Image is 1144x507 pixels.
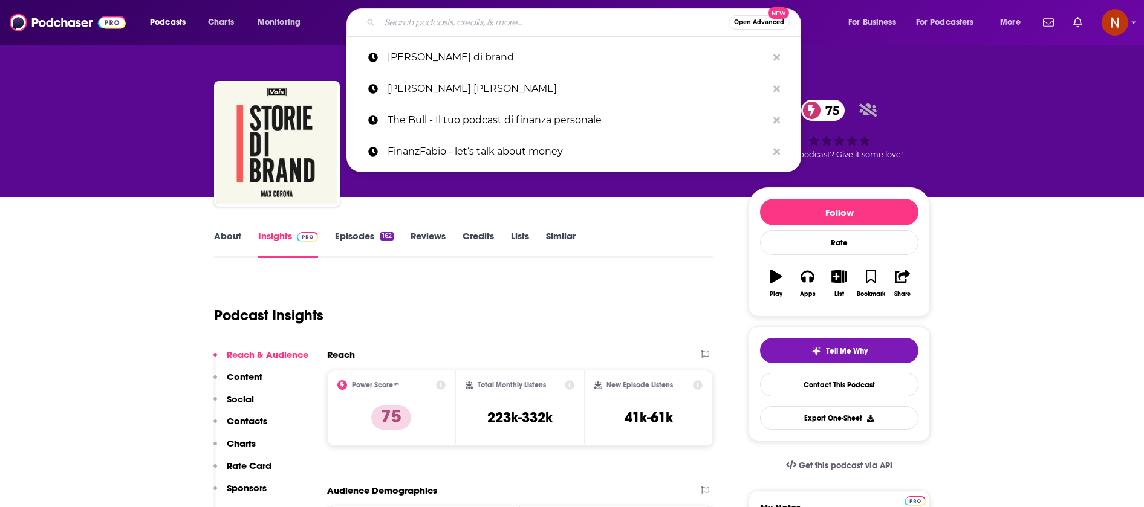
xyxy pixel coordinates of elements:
p: Sponsors [227,482,267,494]
p: The Bull - Il tuo podcast di finanza personale [388,105,767,136]
button: tell me why sparkleTell Me Why [760,338,918,363]
div: 75Good podcast? Give it some love! [749,92,930,167]
button: Sponsors [213,482,267,505]
a: Charts [200,13,241,32]
button: Play [760,262,791,305]
h2: Total Monthly Listens [478,381,546,389]
div: Bookmark [857,291,885,298]
p: Content [227,371,262,383]
a: [PERSON_NAME] [PERSON_NAME] [346,73,801,105]
a: 75 [801,100,845,121]
img: STORIE DI BRAND [216,83,337,204]
button: Export One-Sheet [760,406,918,430]
h2: Power Score™ [352,381,399,389]
img: Podchaser Pro [297,232,318,242]
button: Open AdvancedNew [729,15,790,30]
div: Share [894,291,911,298]
a: InsightsPodchaser Pro [258,230,318,258]
span: Good podcast? Give it some love! [776,150,903,159]
span: Open Advanced [734,19,784,25]
a: Contact This Podcast [760,373,918,396]
p: Rate Card [227,460,271,471]
span: For Business [848,14,896,31]
div: 162 [380,232,394,241]
button: Content [213,371,262,393]
a: [PERSON_NAME] di brand [346,42,801,73]
div: Rate [760,230,918,255]
button: open menu [992,13,1036,32]
a: Pro website [905,494,926,506]
p: storie di brand [388,42,767,73]
button: open menu [141,13,201,32]
input: Search podcasts, credits, & more... [380,13,729,32]
button: Rate Card [213,460,271,482]
span: Tell Me Why [826,346,868,356]
span: New [768,7,790,19]
button: open menu [840,13,911,32]
button: Charts [213,438,256,460]
p: Reach & Audience [227,349,308,360]
p: Charts [227,438,256,449]
p: storie di brande [388,73,767,105]
button: Follow [760,199,918,225]
button: Social [213,393,254,416]
img: Podchaser - Follow, Share and Rate Podcasts [10,11,126,34]
span: More [1000,14,1021,31]
span: Charts [208,14,234,31]
h3: 223k-332k [487,409,553,427]
h3: 41k-61k [625,409,673,427]
a: The Bull - Il tuo podcast di finanza personale [346,105,801,136]
img: User Profile [1102,9,1128,36]
button: Contacts [213,415,267,438]
button: List [824,262,855,305]
img: tell me why sparkle [811,346,821,356]
a: Credits [463,230,494,258]
div: Apps [800,291,816,298]
div: List [834,291,844,298]
h2: Audience Demographics [327,485,437,496]
span: Logged in as AdelNBM [1102,9,1128,36]
h2: Reach [327,349,355,360]
a: Similar [546,230,576,258]
img: Podchaser Pro [905,496,926,506]
span: Monitoring [258,14,301,31]
a: Lists [511,230,529,258]
a: FinanzFabio - let‘s talk about money [346,136,801,167]
a: Get this podcast via API [776,451,902,480]
a: Reviews [411,230,446,258]
span: Podcasts [150,14,186,31]
button: Bookmark [855,262,886,305]
button: open menu [249,13,316,32]
p: 75 [371,405,411,430]
a: Show notifications dropdown [1038,12,1059,33]
p: Social [227,393,254,405]
a: About [214,230,241,258]
button: Reach & Audience [213,349,308,371]
h2: New Episode Listens [606,381,673,389]
button: open menu [908,13,992,32]
a: Episodes162 [335,230,394,258]
button: Share [887,262,918,305]
button: Show profile menu [1102,9,1128,36]
span: Get this podcast via API [799,460,892,471]
button: Apps [791,262,823,305]
h1: Podcast Insights [214,306,323,325]
a: Show notifications dropdown [1068,12,1087,33]
div: Search podcasts, credits, & more... [358,8,813,36]
span: 75 [813,100,845,121]
span: For Podcasters [916,14,974,31]
p: Contacts [227,415,267,427]
div: Play [770,291,782,298]
p: FinanzFabio - let‘s talk about money [388,136,767,167]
